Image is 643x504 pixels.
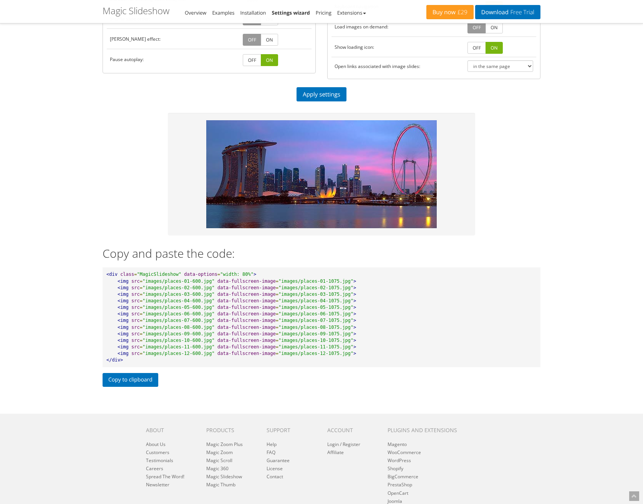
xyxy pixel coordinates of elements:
[353,305,356,310] span: >
[146,427,195,433] h6: About
[143,305,215,310] span: "images/places-05-600.jpg"
[118,311,129,317] span: <img
[267,465,283,472] a: License
[486,42,502,54] a: ON
[140,298,143,303] span: =
[206,120,437,228] img: Magic Slideshow - Settings Wizard
[278,279,353,284] span: "images/places-01-1075.jpg"
[254,272,256,277] span: >
[278,331,353,337] span: "images/places-09-1075.jpg"
[353,285,356,290] span: >
[276,298,278,303] span: =
[217,298,276,303] span: data-fullscreen-image
[276,338,278,343] span: =
[388,473,418,480] a: BigCommerce
[140,325,143,330] span: =
[212,9,234,16] a: Examples
[278,311,353,317] span: "images/places-06-1075.jpg"
[297,87,346,101] a: Apply settings
[243,54,261,66] a: OFF
[118,325,129,330] span: <img
[185,9,206,16] a: Overview
[146,465,163,472] a: Careers
[206,473,242,480] a: Magic Slideshow
[118,279,129,284] span: <img
[276,318,278,323] span: =
[217,292,276,297] span: data-fullscreen-image
[134,272,137,277] span: =
[131,325,140,330] span: src
[118,338,129,343] span: <img
[103,6,169,16] h1: Magic Slideshow
[388,490,408,496] a: OpenCart
[131,318,140,323] span: src
[140,338,143,343] span: =
[118,331,129,337] span: <img
[206,427,255,433] h6: Products
[267,441,277,448] a: Help
[206,457,232,464] a: Magic Scroll
[143,311,215,317] span: "images/places-06-600.jpg"
[267,473,283,480] a: Contact
[217,325,276,330] span: data-fullscreen-image
[217,344,276,350] span: data-fullscreen-image
[217,305,276,310] span: data-fullscreen-image
[353,279,356,284] span: >
[118,318,129,323] span: <img
[206,481,235,488] a: Magic Thumb
[103,373,158,387] button: Copy to clipboard
[217,272,220,277] span: =
[131,298,140,303] span: src
[388,481,412,488] a: PrestaShop
[278,318,353,323] span: "images/places-07-1075.jpg"
[388,449,421,456] a: WooCommerce
[353,298,356,303] span: >
[276,305,278,310] span: =
[118,285,129,290] span: <img
[278,325,353,330] span: "images/places-08-1075.jpg"
[103,247,540,260] h2: Copy and paste the code:
[467,22,486,33] a: OFF
[243,34,261,46] a: OFF
[467,42,486,54] a: OFF
[276,311,278,317] span: =
[146,457,173,464] a: Testimonials
[140,331,143,337] span: =
[143,292,215,297] span: "images/places-03-600.jpg"
[331,57,464,75] td: Open links associated with image slides:
[140,292,143,297] span: =
[146,481,169,488] a: Newsletter
[240,9,266,16] a: Installation
[353,351,356,356] span: >
[217,351,276,356] span: data-fullscreen-image
[220,272,254,277] span: "width: 80%"
[353,325,356,330] span: >
[276,351,278,356] span: =
[206,441,243,448] a: Magic Zoom Plus
[278,298,353,303] span: "images/places-04-1075.jpg"
[278,292,353,297] span: "images/places-03-1075.jpg"
[137,272,182,277] span: "MagicSlideshow"
[140,311,143,317] span: =
[278,344,353,350] span: "images/places-11-1075.jpg"
[217,318,276,323] span: data-fullscreen-image
[278,338,353,343] span: "images/places-10-1075.jpg"
[131,331,140,337] span: src
[131,285,140,290] span: src
[261,54,278,66] a: ON
[353,292,356,297] span: >
[331,17,464,37] td: Load images on demand:
[143,344,215,350] span: "images/places-11-600.jpg"
[143,285,215,290] span: "images/places-02-600.jpg"
[509,9,534,15] span: Free Trial
[267,427,315,433] h6: Support
[107,29,240,49] td: [PERSON_NAME] effect:
[140,279,143,284] span: =
[276,331,278,337] span: =
[118,351,129,356] span: <img
[278,285,353,290] span: "images/places-02-1075.jpg"
[143,338,215,343] span: "images/places-10-600.jpg"
[118,344,129,350] span: <img
[353,331,356,337] span: >
[327,427,376,433] h6: Account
